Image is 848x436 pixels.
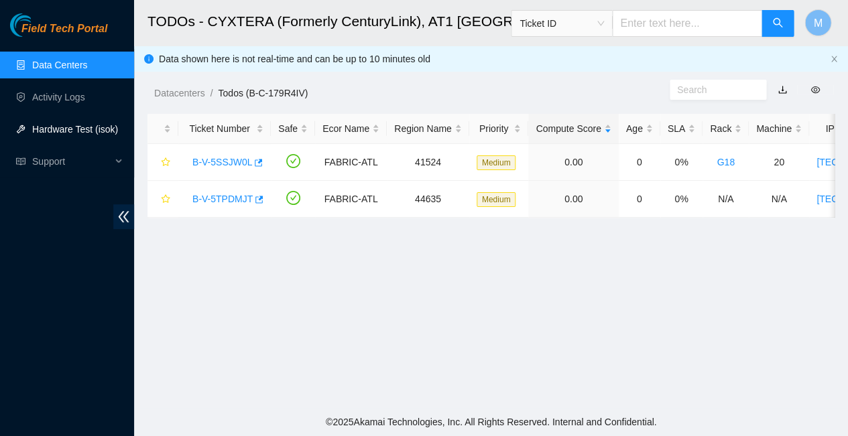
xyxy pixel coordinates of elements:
td: FABRIC-ATL [315,144,387,181]
td: 41524 [387,144,469,181]
td: 44635 [387,181,469,218]
img: Akamai Technologies [10,13,68,37]
a: B-V-5SSJW0L [192,157,252,167]
td: 0 [619,181,660,218]
span: Medium [477,192,516,207]
a: Hardware Test (isok) [32,124,118,135]
span: check-circle [286,154,300,168]
span: Ticket ID [520,13,604,33]
button: close [830,55,838,64]
button: star [155,151,171,173]
span: star [161,194,170,205]
td: 0 [619,144,660,181]
button: search [762,10,794,37]
span: search [772,17,783,30]
button: M [804,9,831,36]
span: eye [810,85,820,94]
span: star [161,157,170,168]
span: Medium [477,155,516,170]
td: 0.00 [528,144,618,181]
a: Datacenters [154,88,204,98]
a: Todos (B-C-179R4IV) [218,88,308,98]
a: Akamai TechnologiesField Tech Portal [10,24,107,42]
td: FABRIC-ATL [315,181,387,218]
a: download [778,84,787,95]
a: B-V-5TPDMJT [192,194,253,204]
span: M [813,15,822,31]
td: 20 [749,144,809,181]
span: check-circle [286,191,300,205]
span: Support [32,148,111,175]
td: 0% [660,181,703,218]
td: 0% [660,144,703,181]
a: G18 [717,157,734,167]
td: 0.00 [528,181,618,218]
td: N/A [749,181,809,218]
span: close [830,55,838,63]
button: star [155,188,171,210]
span: read [16,157,25,166]
span: double-left [113,204,134,229]
button: download [768,79,797,100]
footer: © 2025 Akamai Technologies, Inc. All Rights Reserved. Internal and Confidential. [134,408,848,436]
span: / [210,88,213,98]
a: Activity Logs [32,92,85,102]
input: Search [677,82,748,97]
td: N/A [703,181,749,218]
a: Data Centers [32,60,87,70]
input: Enter text here... [612,10,762,37]
span: Field Tech Portal [21,23,107,35]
